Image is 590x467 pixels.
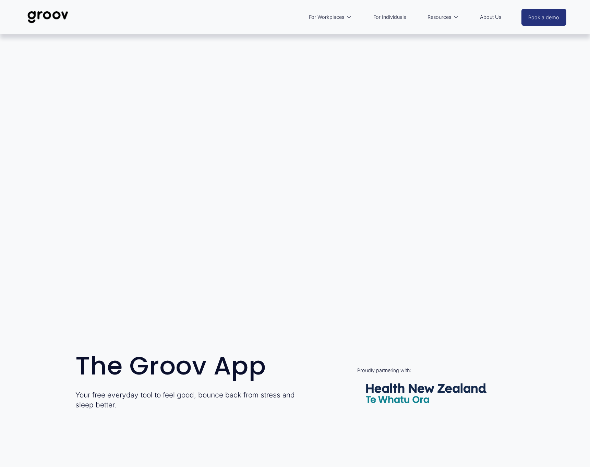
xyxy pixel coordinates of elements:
span: Resources [428,13,451,22]
a: Book a demo [521,9,567,26]
a: About Us [477,9,505,25]
p: Your free everyday tool to feel good, bounce back from stress and sleep better. [75,390,313,410]
img: Groov | Unlock Human Potential at Work and in Life [24,6,72,28]
span: For Workplaces [309,13,344,22]
a: folder dropdown [305,9,355,25]
a: folder dropdown [424,9,462,25]
a: For Individuals [370,9,409,25]
h1: The Groov App [75,353,313,379]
